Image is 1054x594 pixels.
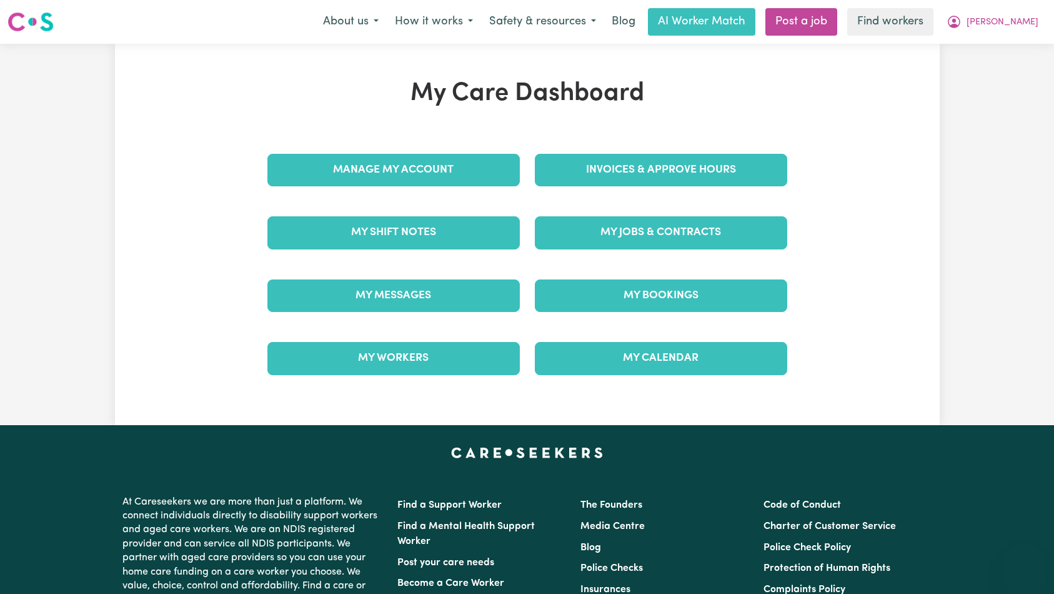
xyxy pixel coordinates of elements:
[763,521,896,531] a: Charter of Customer Service
[387,9,481,35] button: How it works
[397,521,535,546] a: Find a Mental Health Support Worker
[938,9,1047,35] button: My Account
[580,543,601,553] a: Blog
[397,500,502,510] a: Find a Support Worker
[763,543,851,553] a: Police Check Policy
[267,216,520,249] a: My Shift Notes
[7,8,54,36] a: Careseekers logo
[451,448,603,458] a: Careseekers home page
[397,558,494,568] a: Post your care needs
[267,342,520,375] a: My Workers
[648,8,755,36] a: AI Worker Match
[535,342,787,375] a: My Calendar
[315,9,387,35] button: About us
[967,16,1038,29] span: [PERSON_NAME]
[580,521,645,531] a: Media Centre
[1004,544,1044,584] iframe: Button to launch messaging window
[481,9,604,35] button: Safety & resources
[7,11,54,33] img: Careseekers logo
[763,500,841,510] a: Code of Conduct
[604,8,643,36] a: Blog
[763,563,890,573] a: Protection of Human Rights
[260,79,795,109] h1: My Care Dashboard
[267,279,520,312] a: My Messages
[535,279,787,312] a: My Bookings
[535,154,787,186] a: Invoices & Approve Hours
[847,8,933,36] a: Find workers
[580,563,643,573] a: Police Checks
[267,154,520,186] a: Manage My Account
[535,216,787,249] a: My Jobs & Contracts
[580,500,642,510] a: The Founders
[397,578,504,588] a: Become a Care Worker
[765,8,837,36] a: Post a job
